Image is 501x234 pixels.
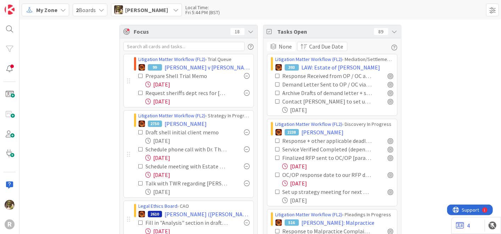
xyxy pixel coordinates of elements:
div: [DATE] [146,80,250,89]
div: [DATE] [283,162,394,171]
input: Search all cards and tasks... [123,42,245,51]
div: › CAO [139,202,250,210]
div: Response Received from OP / OC and saved to file [283,72,372,80]
span: [PERSON_NAME] [125,6,168,14]
div: › Strategy In Progress [139,112,250,119]
span: LAW: Estate of [PERSON_NAME] [302,63,380,72]
div: › Discovery In Progress [275,121,394,128]
div: R [5,219,15,229]
span: [PERSON_NAME] [302,128,344,136]
div: Local Time: [185,5,220,10]
div: 89 [374,28,388,35]
img: Visit kanbanzone.com [5,5,15,15]
a: 4 [456,221,470,230]
span: [PERSON_NAME] [165,119,207,128]
a: Litigation Matter Workflow (FL2) [139,112,206,119]
div: OC/OP response date to our RFP docketed [paralegal] [283,171,372,179]
button: Card Due Date [297,42,347,51]
div: Service Verified Completed (depends on service method) [283,145,372,154]
div: 2238 [285,129,299,135]
div: Archive Drafts of demand letter + save final version in correspondence folder [283,89,372,97]
span: Tasks Open [278,27,371,36]
div: [DATE] [146,136,250,145]
div: [DATE] [283,106,394,114]
div: › Mediation/Settlement in Progress [275,56,394,63]
span: [PERSON_NAME] v [PERSON_NAME] [165,63,250,72]
div: 99 [148,64,162,71]
span: None [279,42,292,51]
a: Litigation Matter Workflow (FL2) [139,56,206,62]
a: Legal Ethics Board [139,203,178,209]
span: Focus [134,27,225,36]
span: [PERSON_NAME] ([PERSON_NAME]) [165,210,250,218]
div: Draft shell initial client memo [146,128,229,136]
div: Response + other applicable deadlines calendared [283,136,372,145]
img: TR [139,121,145,127]
div: [DATE] [146,188,250,196]
div: Fri 5:44 PM (BST) [185,10,220,15]
div: [DATE] [283,179,394,188]
span: Support [15,1,32,10]
div: 1 [37,3,39,9]
div: Schedule phone call with Dr. Thunder for more details re opinion [146,145,229,154]
span: My Zone [36,6,57,14]
div: Finalized RFP sent to OC/OP [paralegal] [283,154,372,162]
div: Request sheriffs dept recs for [PERSON_NAME] and [PERSON_NAME] [146,89,229,97]
img: TR [275,219,282,226]
div: [DATE] [283,196,394,205]
div: 516 [285,219,299,226]
img: TR [275,64,282,71]
div: Contact [PERSON_NAME] to set up phone call with TWR (after petition is drafted) [283,97,372,106]
a: Litigation Matter Workflow (FL2) [275,211,343,218]
div: [DATE] [146,97,250,106]
b: 2 [76,6,79,13]
div: [DATE] [146,171,250,179]
img: TR [139,64,145,71]
div: Talk with TWR regarding [PERSON_NAME] request (written request and doctors note) [146,179,229,188]
div: 18 [230,28,245,35]
div: 2610 [148,211,162,217]
a: Litigation Matter Workflow (FL2) [275,56,343,62]
div: Set up strategy meeting for next week [283,188,372,196]
img: DG [114,5,123,14]
span: Card Due Date [310,42,344,51]
div: Schedule meeting with Estate Planning Counsel ([PERSON_NAME]) - in person. [146,162,229,171]
div: › Pleadings In Progress [275,211,394,218]
span: Boards [76,6,96,14]
div: 393 [285,64,299,71]
div: Prepare Shell Trial Memo [146,72,224,80]
div: [DATE] [146,154,250,162]
div: 2750 [148,121,162,127]
div: › Trial Queue [139,56,250,63]
span: [PERSON_NAME]: Malpractice [302,218,375,227]
div: Demand Letter Sent to OP / OC via US Mail + Email [283,80,372,89]
img: TR [139,211,145,217]
img: DG [5,200,15,210]
div: Fill in "Analysis" section in draft response [146,218,229,227]
img: TR [275,129,282,135]
a: Litigation Matter Workflow (FL2) [275,121,343,127]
